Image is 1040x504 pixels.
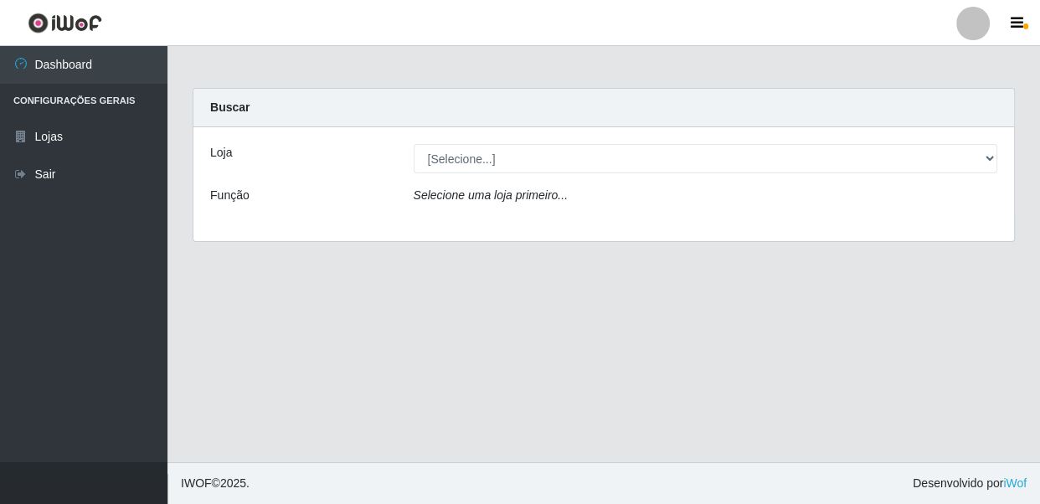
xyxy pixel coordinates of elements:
[414,188,568,202] i: Selecione uma loja primeiro...
[181,476,212,490] span: IWOF
[181,475,250,492] span: © 2025 .
[1003,476,1027,490] a: iWof
[210,100,250,114] strong: Buscar
[28,13,102,33] img: CoreUI Logo
[210,187,250,204] label: Função
[210,144,232,162] label: Loja
[913,475,1027,492] span: Desenvolvido por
